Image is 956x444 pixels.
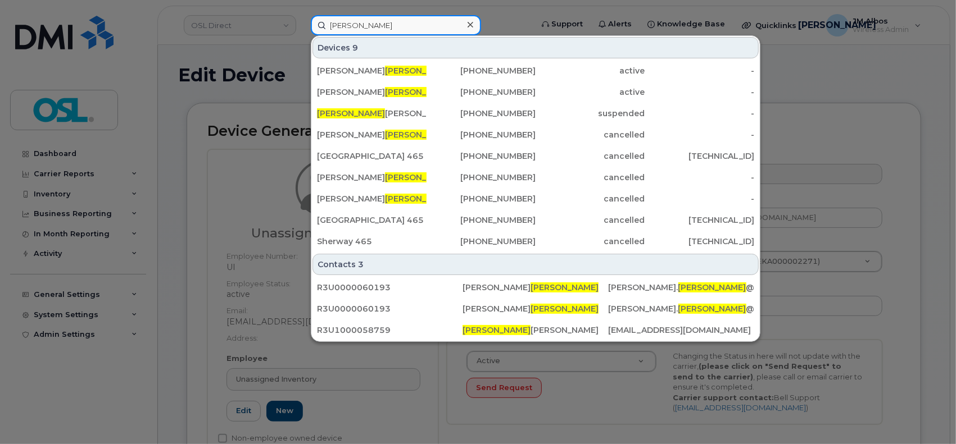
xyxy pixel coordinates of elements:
div: [PHONE_NUMBER] [427,129,536,140]
a: [PERSON_NAME][PERSON_NAME][PHONE_NUMBER]active- [312,82,759,102]
div: [GEOGRAPHIC_DATA] 465 [TECHNICAL_ID] [317,150,427,162]
div: [PHONE_NUMBER] [427,236,536,247]
div: R3U0000060193 [317,282,463,293]
div: [PERSON_NAME] [317,86,427,98]
span: [PERSON_NAME] [531,282,599,292]
span: [PERSON_NAME] [678,282,746,292]
span: 9 [352,42,358,53]
a: [PERSON_NAME][PERSON_NAME][PHONE_NUMBER]cancelled- [312,189,759,209]
div: [GEOGRAPHIC_DATA] 465 [TECHNICAL_ID] [317,214,427,226]
div: [PERSON_NAME] [317,108,427,119]
span: [PERSON_NAME] [385,66,453,76]
div: [PERSON_NAME] [317,65,427,76]
div: [PHONE_NUMBER] [427,86,536,98]
a: [PERSON_NAME][PERSON_NAME][PHONE_NUMBER]active- [312,61,759,81]
div: [PERSON_NAME]. @[DOMAIN_NAME] [609,303,754,314]
div: cancelled [536,129,645,140]
a: Sherway 465[PHONE_NUMBER]cancelled[TECHNICAL_ID] [312,231,759,251]
div: - [645,172,755,183]
div: [TECHNICAL_ID] [645,150,755,162]
div: active [536,65,645,76]
div: [PERSON_NAME] [463,324,608,336]
span: [PERSON_NAME] [463,325,531,335]
div: Devices [312,37,759,58]
div: [PERSON_NAME] [463,303,608,314]
div: active [536,86,645,98]
span: [PERSON_NAME] [317,108,385,118]
div: cancelled [536,193,645,204]
div: - [645,86,755,98]
span: 3 [358,259,364,270]
div: [PHONE_NUMBER] [427,150,536,162]
a: [PERSON_NAME][PERSON_NAME][PHONE_NUMBER]cancelled- [312,167,759,187]
div: cancelled [536,236,645,247]
span: [PERSON_NAME] [385,172,453,182]
a: R3U1000058759[PERSON_NAME][PERSON_NAME][EMAIL_ADDRESS][DOMAIN_NAME] [312,320,759,340]
span: [PERSON_NAME] [531,304,599,314]
a: [PERSON_NAME][PERSON_NAME][PHONE_NUMBER]suspended- [312,103,759,123]
a: R3U0000060193[PERSON_NAME][PERSON_NAME][PERSON_NAME].[PERSON_NAME]@[DOMAIN_NAME] [312,299,759,319]
div: R3U1000058759 [317,324,463,336]
div: [TECHNICAL_ID] [645,236,755,247]
div: - [645,129,755,140]
div: suspended [536,108,645,119]
span: [PERSON_NAME] [385,130,453,140]
div: Contacts [312,254,759,275]
div: [EMAIL_ADDRESS][DOMAIN_NAME] [609,324,754,336]
a: [PERSON_NAME][PERSON_NAME][PHONE_NUMBER]cancelled- [312,125,759,145]
a: [GEOGRAPHIC_DATA] 465 [TECHNICAL_ID][PHONE_NUMBER]cancelled[TECHNICAL_ID] [312,146,759,166]
span: [PERSON_NAME] [385,87,453,97]
span: [PERSON_NAME] [385,194,453,204]
span: [PERSON_NAME] [678,304,746,314]
div: [PHONE_NUMBER] [427,108,536,119]
div: [PHONE_NUMBER] [427,214,536,226]
div: [PERSON_NAME] [317,129,427,140]
div: [PHONE_NUMBER] [427,172,536,183]
div: - [645,108,755,119]
div: [PERSON_NAME]. @[DOMAIN_NAME] [609,282,754,293]
div: cancelled [536,214,645,226]
div: [PHONE_NUMBER] [427,65,536,76]
div: [PERSON_NAME] [317,193,427,204]
div: [PERSON_NAME] [463,282,608,293]
div: - [645,193,755,204]
div: cancelled [536,150,645,162]
a: [GEOGRAPHIC_DATA] 465 [TECHNICAL_ID][PHONE_NUMBER]cancelled[TECHNICAL_ID] [312,210,759,230]
div: [PERSON_NAME] [317,172,427,183]
div: Sherway 465 [317,236,427,247]
div: [PHONE_NUMBER] [427,193,536,204]
a: R3U0000060193[PERSON_NAME][PERSON_NAME][PERSON_NAME].[PERSON_NAME]@[DOMAIN_NAME] [312,277,759,297]
div: cancelled [536,172,645,183]
div: [TECHNICAL_ID] [645,214,755,226]
div: - [645,65,755,76]
div: R3U0000060193 [317,303,463,314]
